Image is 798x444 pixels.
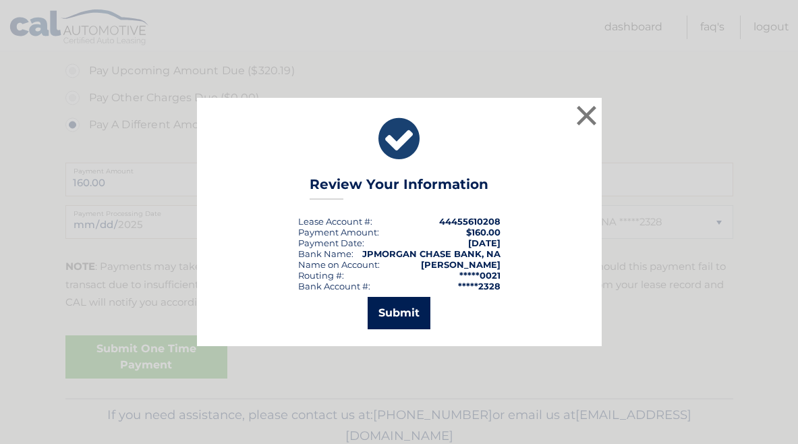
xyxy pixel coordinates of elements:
strong: [PERSON_NAME] [421,259,501,270]
div: Name on Account: [298,259,380,270]
span: $160.00 [466,227,501,238]
div: : [298,238,364,248]
span: [DATE] [468,238,501,248]
div: Lease Account #: [298,216,372,227]
div: Bank Name: [298,248,353,259]
div: Payment Amount: [298,227,379,238]
strong: 44455610208 [439,216,501,227]
span: Payment Date [298,238,362,248]
div: Routing #: [298,270,344,281]
div: Bank Account #: [298,281,370,292]
button: Submit [368,297,430,329]
strong: JPMORGAN CHASE BANK, NA [362,248,501,259]
button: × [573,102,600,129]
h3: Review Your Information [310,176,488,200]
